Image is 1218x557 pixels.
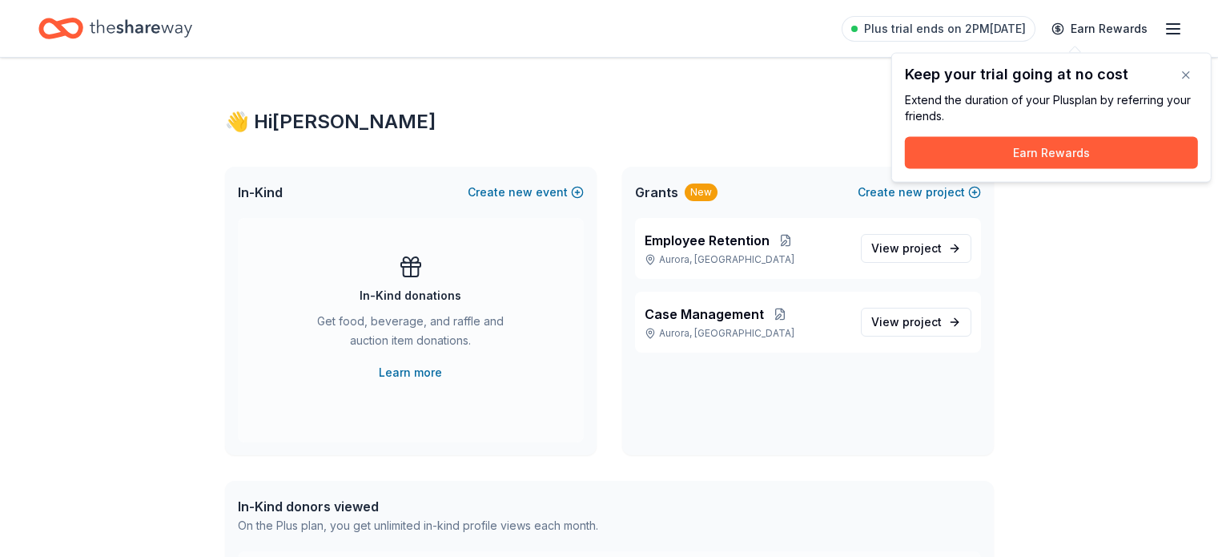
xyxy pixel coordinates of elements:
div: New [685,184,718,201]
div: 👋 Hi [PERSON_NAME] [225,109,994,135]
button: Createnewevent [468,183,584,202]
button: Earn Rewards [905,137,1198,169]
button: Createnewproject [858,183,981,202]
a: Plus trial ends on 2PM[DATE] [842,16,1035,42]
span: View [871,313,942,332]
a: Earn Rewards [1042,14,1157,43]
span: project [902,241,942,255]
a: View project [861,234,971,263]
span: In-Kind [238,183,283,202]
span: View [871,239,942,258]
a: Learn more [379,363,442,382]
p: Aurora, [GEOGRAPHIC_DATA] [645,327,848,340]
a: View project [861,308,971,337]
div: In-Kind donors viewed [238,497,598,516]
div: Keep your trial going at no cost [905,67,1198,83]
span: project [902,315,942,329]
div: Extend the duration of your Plus plan by referring your friends. [905,92,1198,124]
div: Get food, beverage, and raffle and auction item donations. [302,312,520,357]
span: Employee Retention [645,231,770,250]
div: In-Kind donations [360,286,461,305]
span: new [509,183,533,202]
div: On the Plus plan, you get unlimited in-kind profile views each month. [238,516,598,535]
span: new [898,183,923,202]
span: Plus trial ends on 2PM[DATE] [864,19,1026,38]
span: Grants [635,183,678,202]
span: Case Management [645,305,764,324]
a: Home [38,10,192,47]
p: Aurora, [GEOGRAPHIC_DATA] [645,253,848,266]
